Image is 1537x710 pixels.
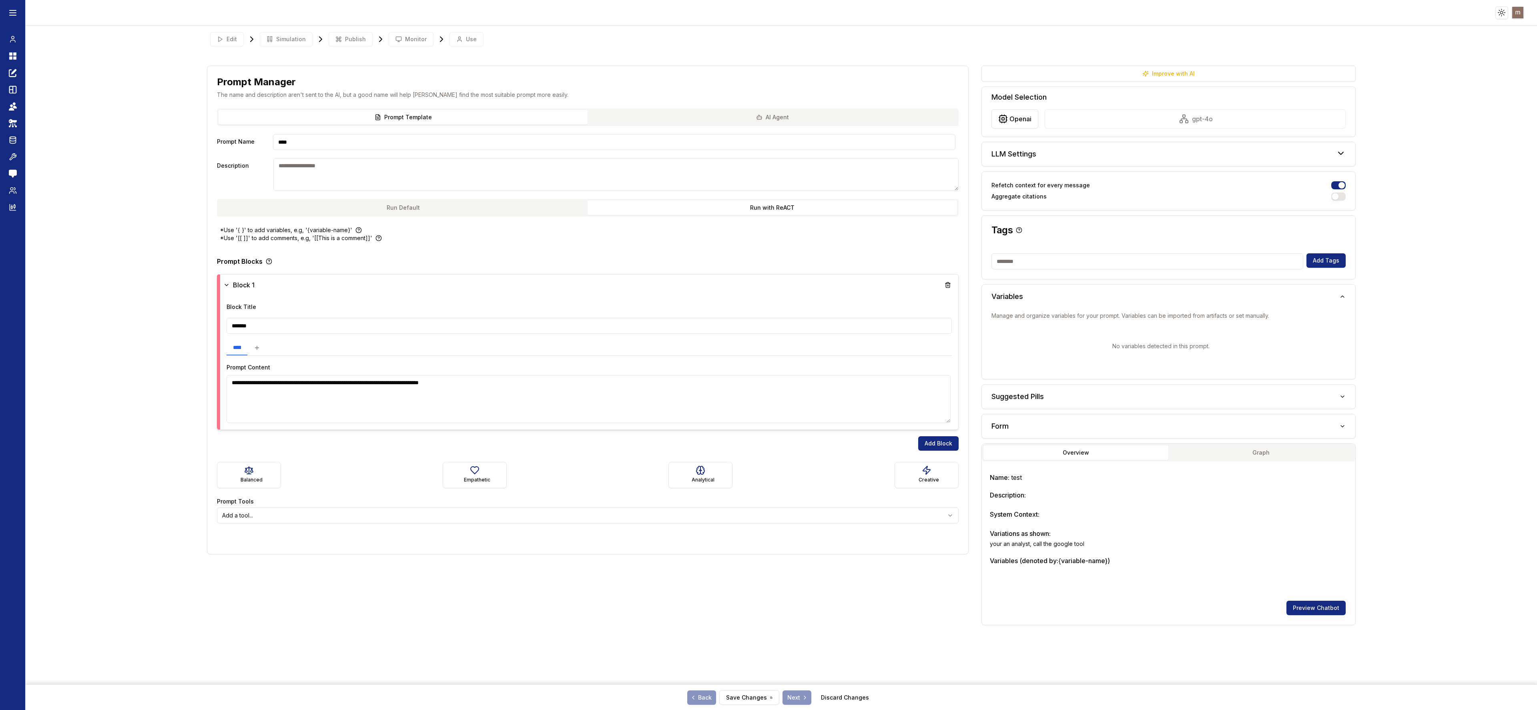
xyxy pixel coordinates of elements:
button: Improve with AI [981,66,1356,82]
h1: Prompt Manager [217,76,296,88]
p: your an analyst, call the google tool [990,540,1347,548]
h3: Name: [990,473,1347,482]
button: Preview Chatbot [1286,601,1346,615]
h3: Variations as shown: [990,529,1347,538]
span: openai [1009,114,1031,124]
p: Prompt Blocks [217,258,263,265]
button: Prompt Template [219,110,588,124]
button: Graph [1168,445,1354,460]
label: Prompt Tools [217,498,254,505]
span: Block 1 [233,280,255,290]
label: Block Title [227,303,256,310]
button: Overview [983,445,1169,460]
span: test [1011,473,1022,481]
div: No variables detected in this prompt. [991,329,1331,363]
div: Analytical [692,475,714,485]
button: Run with ReACT [588,201,957,215]
a: Discard Changes [821,694,869,702]
label: Description [217,158,270,191]
button: Form [982,414,1355,438]
h3: Description: [990,490,1347,500]
img: ACg8ocJF9pzeCqlo4ezUS9X6Xfqcx_FUcdFr9_JrUZCRfvkAGUe5qw=s96-c [1512,7,1524,18]
label: Prompt Content [227,364,270,371]
button: Run Default [219,201,588,215]
a: Next [783,690,811,705]
label: Refetch context for every message [991,183,1090,188]
label: Aggregate citations [991,194,1047,199]
h3: Tags [991,225,1013,235]
button: Balanced [217,462,281,488]
button: openai [991,109,1038,128]
h3: System Context: [990,509,1347,519]
div: Empathetic [464,475,490,485]
button: Add Tags [1306,253,1346,268]
a: Back [687,690,716,705]
button: Discard Changes [815,690,875,705]
button: Creative [895,462,959,488]
p: Manage and organize variables for your prompt. Variables can be imported from artifacts or set ma... [991,312,1269,320]
button: Empathetic [443,462,507,488]
button: Add Block [918,436,959,451]
button: AI Agent [588,110,957,124]
h5: Model Selection [991,92,1346,103]
div: Variables [982,309,1355,379]
p: *Use '[[ ]]' to add comments, e.g, '[[This is a comment]]' [220,234,372,242]
p: The name and description aren't sent to the AI, but a good name will help [PERSON_NAME] find the ... [217,91,959,99]
label: Prompt Name [217,134,270,150]
button: Analytical [668,462,732,488]
button: Suggested Pills [982,385,1355,409]
button: Save Changes [719,690,779,705]
h5: LLM Settings [991,148,1036,160]
h3: Variables (denoted by: {variable-name} ) [990,556,1347,566]
div: Balanced [241,475,263,485]
button: Variables [982,285,1355,309]
p: *Use '{ }' to add variables, e.g, '{variable-name}' [220,226,352,234]
img: feedback [9,170,17,178]
div: Creative [919,475,939,485]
